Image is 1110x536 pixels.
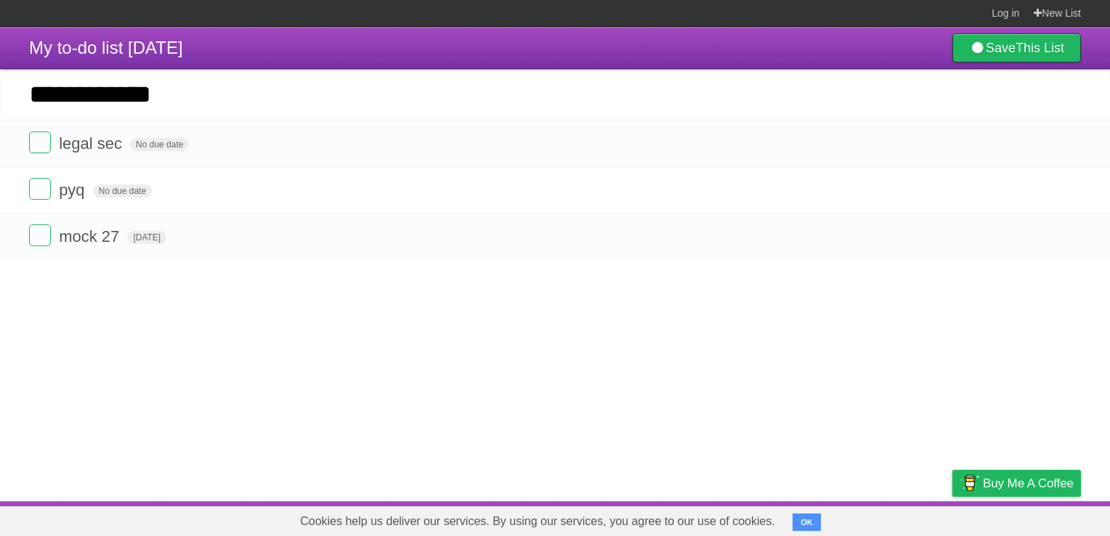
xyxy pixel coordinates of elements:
span: No due date [93,184,152,198]
a: Developers [807,505,866,532]
a: Suggest a feature [989,505,1081,532]
span: Cookies help us deliver our services. By using our services, you agree to our use of cookies. [285,507,790,536]
b: This List [1016,41,1064,55]
span: [DATE] [127,231,166,244]
a: Buy me a coffee [952,470,1081,497]
a: SaveThis List [952,33,1081,62]
span: pyq [59,181,88,199]
img: Buy me a coffee [960,471,979,495]
label: Done [29,178,51,200]
a: About [759,505,790,532]
span: mock 27 [59,227,123,245]
span: legal sec [59,134,126,153]
button: OK [793,513,821,531]
a: Privacy [933,505,971,532]
label: Done [29,131,51,153]
span: No due date [130,138,189,151]
span: Buy me a coffee [983,471,1074,496]
label: Done [29,224,51,246]
a: Terms [884,505,916,532]
span: My to-do list [DATE] [29,38,183,57]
